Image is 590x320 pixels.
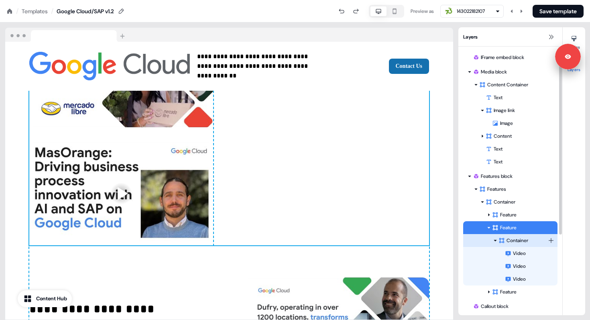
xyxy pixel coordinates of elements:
div: Media blockContent ContainerTextImage linkImageContentTextText [463,65,557,168]
div: Container [486,198,554,206]
div: Video [463,273,557,285]
div: Video [505,249,557,257]
div: Text [463,143,557,155]
div: Video [463,260,557,273]
div: Preview as [411,7,434,15]
div: Feature [492,211,554,219]
button: Contact Us [389,59,429,74]
div: Content [463,130,557,143]
div: Feature [492,224,554,232]
div: Video [505,275,557,283]
div: Image linkImage [463,104,557,130]
button: Content Hub [18,290,72,307]
div: IFrame embed block [463,51,557,64]
div: Text [486,145,557,153]
div: Image [463,117,557,130]
div: / [51,7,53,16]
div: Contact Us [323,59,429,74]
div: Video [505,262,557,270]
div: / [16,7,18,16]
div: Video [463,247,557,260]
div: Container [498,236,548,245]
div: Google Cloud/SAP v1.2 [57,7,114,15]
div: Features [479,185,554,193]
div: Features blockFeaturesContainerFeatureFeatureContainerVideoVideoVideoFeature [463,170,557,298]
div: Content Hub [36,295,67,303]
img: Browser topbar [5,28,128,42]
div: Image [492,119,557,127]
div: Text [486,158,557,166]
div: Content ContainerTextImage linkImageContentTextText [463,78,557,168]
div: 143022182107 [457,7,485,15]
a: Templates [22,7,48,15]
img: Image [29,48,190,84]
div: Text [463,155,557,168]
button: Styles [563,32,585,50]
div: Feature [492,288,554,296]
div: Feature [463,285,557,298]
div: Content Container [479,81,554,89]
div: FeaturesContainerFeatureFeatureContainerVideoVideoVideoFeature [463,183,557,298]
div: ContainerVideoVideoVideo [463,234,557,285]
div: Callout block [473,302,554,310]
div: Text [486,94,557,102]
div: ContainerFeatureFeatureContainerVideoVideoVideoFeature [463,196,557,298]
div: Callout block [463,300,557,313]
div: IFrame embed block [473,53,554,61]
button: 143022182107 [440,5,504,18]
div: Image link [486,106,554,114]
div: Media block [473,68,554,76]
button: Save template [533,5,584,18]
div: Features block [473,172,554,180]
div: Content [486,132,554,140]
div: Layers [458,27,562,47]
div: FeatureContainerVideoVideoVideo [463,221,557,285]
div: Text [463,91,557,104]
div: Feature [463,208,557,221]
